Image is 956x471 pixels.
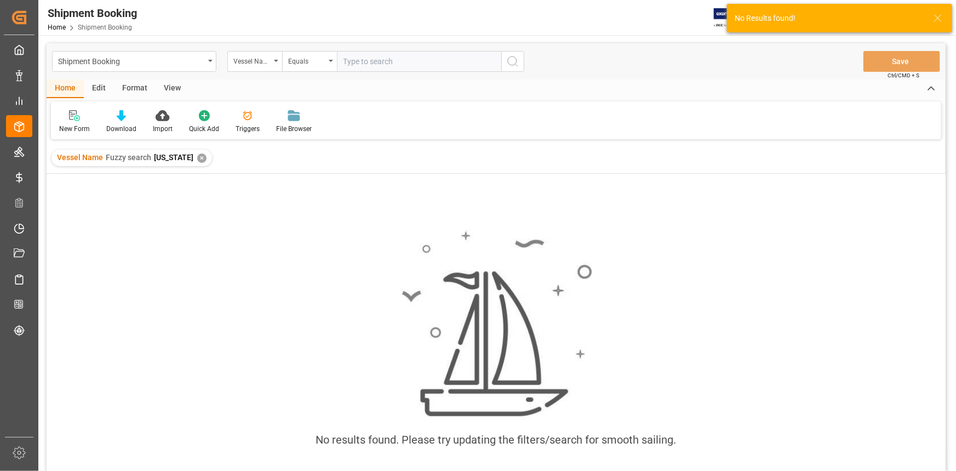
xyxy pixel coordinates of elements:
[236,124,260,134] div: Triggers
[58,54,204,67] div: Shipment Booking
[52,51,216,72] button: open menu
[288,54,325,66] div: Equals
[714,8,752,27] img: Exertis%20JAM%20-%20Email%20Logo.jpg_1722504956.jpg
[863,51,940,72] button: Save
[84,80,114,98] div: Edit
[48,24,66,31] a: Home
[106,124,136,134] div: Download
[735,13,923,24] div: No Results found!
[47,80,84,98] div: Home
[59,124,90,134] div: New Form
[400,230,592,418] img: smooth_sailing.jpeg
[153,124,173,134] div: Import
[189,124,219,134] div: Quick Add
[154,153,193,162] span: [US_STATE]
[114,80,156,98] div: Format
[227,51,282,72] button: open menu
[48,5,137,21] div: Shipment Booking
[106,153,151,162] span: Fuzzy search
[282,51,337,72] button: open menu
[57,153,103,162] span: Vessel Name
[888,71,919,80] span: Ctrl/CMD + S
[156,80,189,98] div: View
[233,54,271,66] div: Vessel Name
[337,51,501,72] input: Type to search
[501,51,524,72] button: search button
[197,154,207,163] div: ✕
[276,124,312,134] div: File Browser
[316,432,677,448] div: No results found. Please try updating the filters/search for smooth sailing.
